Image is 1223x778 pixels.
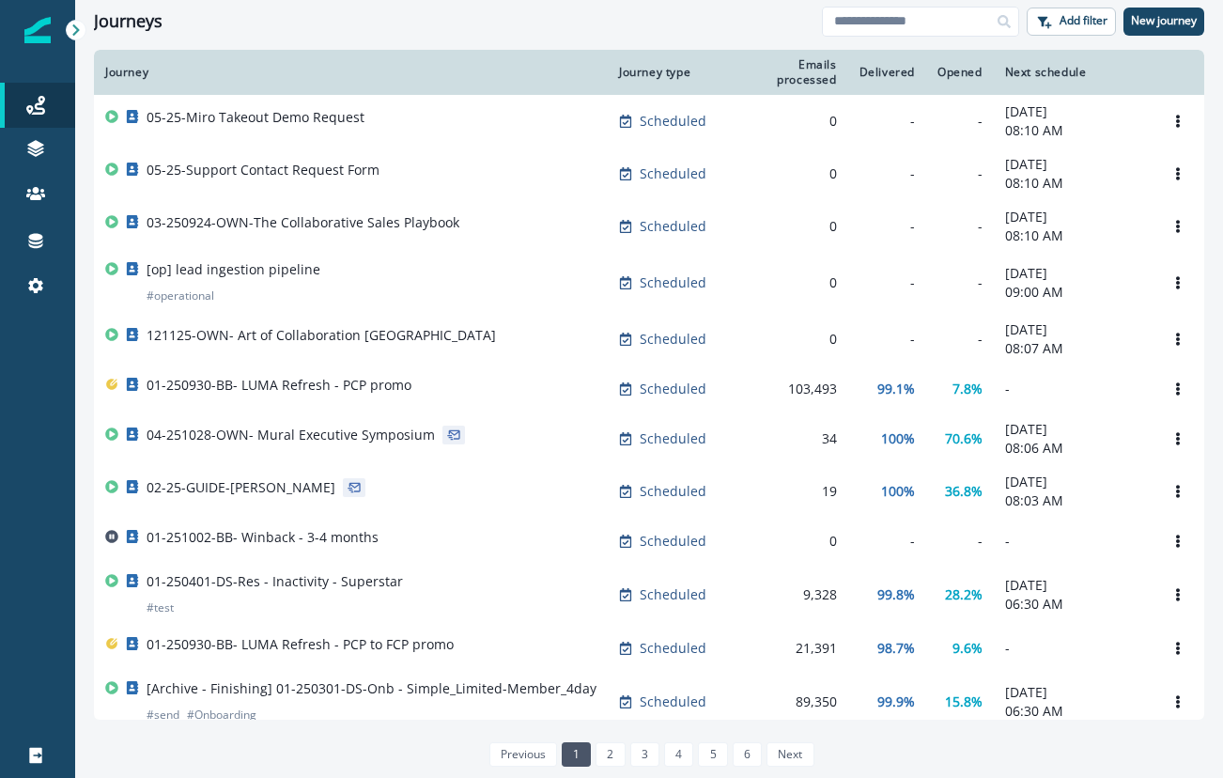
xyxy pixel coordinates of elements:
p: 98.7% [877,639,915,658]
p: 15.8% [945,692,983,711]
div: 103,493 [740,380,836,398]
p: 06:30 AM [1005,702,1140,721]
button: Options [1163,375,1193,403]
p: 05-25-Miro Takeout Demo Request [147,108,364,127]
a: [op] lead ingestion pipeline#operationalScheduled0--[DATE]09:00 AMOptions [94,253,1204,313]
p: 02-25-GUIDE-[PERSON_NAME] [147,478,335,497]
p: 05-25-Support Contact Request Form [147,161,379,179]
a: Page 2 [596,742,625,767]
p: Scheduled [640,273,706,292]
div: - [937,330,983,349]
p: # test [147,599,174,617]
div: - [937,273,983,292]
p: - [1005,532,1140,551]
p: [DATE] [1005,320,1140,339]
div: 0 [740,532,836,551]
p: [DATE] [1005,155,1140,174]
p: [DATE] [1005,208,1140,226]
button: Options [1163,325,1193,353]
p: 121125-OWN- Art of Collaboration [GEOGRAPHIC_DATA] [147,326,496,345]
div: - [859,164,915,183]
a: 05-25-Support Contact Request FormScheduled0--[DATE]08:10 AMOptions [94,148,1204,200]
div: - [859,532,915,551]
div: - [937,112,983,131]
p: # operational [147,287,214,305]
div: Opened [937,65,983,80]
p: [DATE] [1005,102,1140,121]
p: Scheduled [640,429,706,448]
div: 9,328 [740,585,836,604]
div: - [937,164,983,183]
a: 01-250930-BB- LUMA Refresh - PCP to FCP promoScheduled21,39198.7%9.6%-Options [94,625,1204,672]
div: - [859,217,915,236]
p: 08:10 AM [1005,226,1140,245]
div: - [859,112,915,131]
p: 03-250924-OWN-The Collaborative Sales Playbook [147,213,459,232]
a: 121125-OWN- Art of Collaboration [GEOGRAPHIC_DATA]Scheduled0--[DATE]08:07 AMOptions [94,313,1204,366]
div: - [859,273,915,292]
p: 08:10 AM [1005,121,1140,140]
p: Scheduled [640,217,706,236]
p: 99.9% [877,692,915,711]
p: Scheduled [640,112,706,131]
p: [DATE] [1005,576,1140,595]
p: 01-251002-BB- Winback - 3-4 months [147,528,379,547]
a: Page 4 [664,742,693,767]
p: 06:30 AM [1005,595,1140,614]
p: 99.1% [877,380,915,398]
button: New journey [1123,8,1204,36]
p: 100% [881,482,915,501]
p: [op] lead ingestion pipeline [147,260,320,279]
p: Scheduled [640,330,706,349]
p: 04-251028-OWN- Mural Executive Symposium [147,426,435,444]
p: 01-250401-DS-Res - Inactivity - Superstar [147,572,403,591]
button: Options [1163,425,1193,453]
div: 0 [740,330,836,349]
a: 03-250924-OWN-The Collaborative Sales PlaybookScheduled0--[DATE]08:10 AMOptions [94,200,1204,253]
div: Journey [105,65,596,80]
img: Inflection [24,17,51,43]
div: 89,350 [740,692,836,711]
button: Options [1163,160,1193,188]
p: - [1005,380,1140,398]
a: 01-250930-BB- LUMA Refresh - PCP promoScheduled103,49399.1%7.8%-Options [94,366,1204,412]
p: # Onboarding [187,706,256,724]
a: Page 5 [698,742,727,767]
a: Page 6 [733,742,762,767]
div: 21,391 [740,639,836,658]
a: 01-251002-BB- Winback - 3-4 monthsScheduled0---Options [94,518,1204,565]
p: 08:06 AM [1005,439,1140,458]
p: - [1005,639,1140,658]
p: Scheduled [640,380,706,398]
button: Options [1163,581,1193,609]
a: 02-25-GUIDE-[PERSON_NAME]Scheduled19100%36.8%[DATE]08:03 AMOptions [94,465,1204,518]
p: 9.6% [952,639,983,658]
a: 04-251028-OWN- Mural Executive SymposiumScheduled34100%70.6%[DATE]08:06 AMOptions [94,412,1204,465]
p: New journey [1131,14,1197,27]
div: 34 [740,429,836,448]
div: - [859,330,915,349]
p: 99.8% [877,585,915,604]
p: 01-250930-BB- LUMA Refresh - PCP promo [147,376,411,395]
p: 100% [881,429,915,448]
a: 01-250401-DS-Res - Inactivity - Superstar#testScheduled9,32899.8%28.2%[DATE]06:30 AMOptions [94,565,1204,625]
p: 28.2% [945,585,983,604]
button: Options [1163,688,1193,716]
p: Scheduled [640,164,706,183]
div: 19 [740,482,836,501]
button: Options [1163,212,1193,241]
p: 08:10 AM [1005,174,1140,193]
h1: Journeys [94,11,163,32]
p: 01-250930-BB- LUMA Refresh - PCP to FCP promo [147,635,454,654]
div: 0 [740,164,836,183]
p: Scheduled [640,692,706,711]
p: [DATE] [1005,473,1140,491]
ul: Pagination [485,742,814,767]
button: Options [1163,634,1193,662]
button: Add filter [1027,8,1116,36]
a: Next page [766,742,813,767]
button: Options [1163,107,1193,135]
p: Add filter [1060,14,1107,27]
a: 05-25-Miro Takeout Demo RequestScheduled0--[DATE]08:10 AMOptions [94,95,1204,148]
p: [Archive - Finishing] 01-250301-DS-Onb - Simple_Limited-Member_4day [147,679,596,698]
